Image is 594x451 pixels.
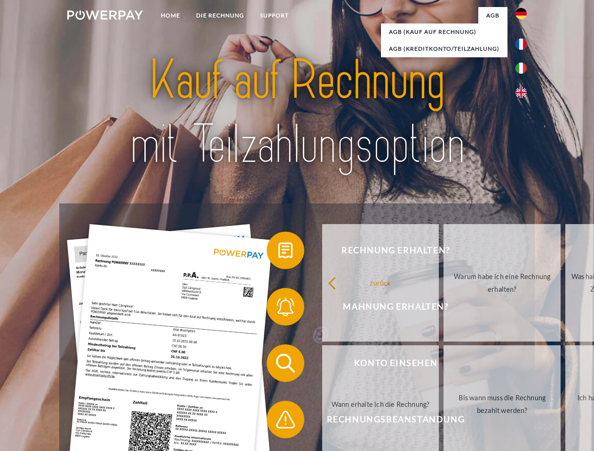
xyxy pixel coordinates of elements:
[515,8,527,19] img: de
[449,391,555,417] div: Bis wann muss die Rechnung bezahlt werden?
[267,401,511,438] button: Rechnungsbeanstandung
[515,87,527,98] img: en
[252,7,297,24] a: SUPPORT
[274,351,297,375] img: qb_search.svg
[381,23,507,40] a: AGB (Kauf auf Rechnung)
[449,270,555,295] div: Warum habe ich eine Rechnung erhalten?
[274,239,297,262] img: qb_bill.svg
[267,232,511,269] button: Rechnung erhalten?
[328,276,434,289] div: zurück
[515,62,527,74] img: it
[478,7,507,24] a: agb
[274,295,297,319] img: qb_bell.svg
[381,40,507,57] a: AGB (Kreditkonto/Teilzahlung)
[328,397,434,410] div: Wann erhalte ich die Rechnung?
[67,10,143,20] img: logo-powerpay-white.svg
[267,344,511,382] button: Konto einsehen
[267,288,511,326] button: Mahnung erhalten?
[153,7,188,24] a: Home
[515,39,527,50] img: fr
[274,408,297,431] img: qb_warning.svg
[188,7,252,24] a: DIE RECHNUNG
[90,45,504,180] img: title-powerpay_de.svg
